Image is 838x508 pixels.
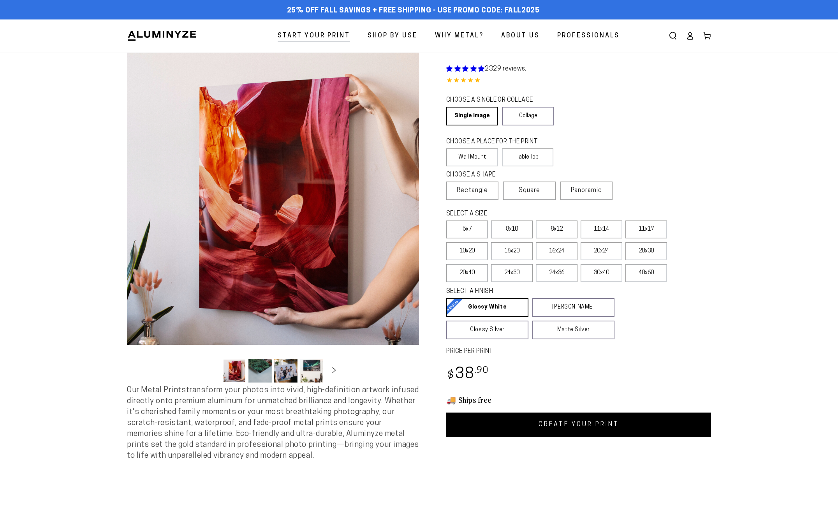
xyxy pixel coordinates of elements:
[446,171,548,180] legend: CHOOSE A SHAPE
[446,395,711,405] h3: 🚚 Ships free
[446,138,546,146] legend: CHOOSE A PLACE FOR THE PRINT
[127,53,419,385] media-gallery: Gallery Viewer
[581,242,622,260] label: 20x24
[446,298,528,317] a: Glossy White
[664,27,681,44] summary: Search our site
[446,242,488,260] label: 10x20
[447,370,454,381] span: $
[446,210,602,219] legend: SELECT A SIZE
[278,30,350,42] span: Start Your Print
[625,242,667,260] label: 20x30
[501,30,540,42] span: About Us
[536,220,577,238] label: 8x12
[551,26,625,46] a: Professionals
[300,359,323,383] button: Load image 4 in gallery view
[223,359,246,383] button: Load image 1 in gallery view
[495,26,546,46] a: About Us
[502,148,554,166] label: Table Top
[446,321,528,339] a: Glossy Silver
[446,76,711,87] div: 4.85 out of 5.0 stars
[362,26,423,46] a: Shop By Use
[502,107,554,125] a: Collage
[446,148,498,166] label: Wall Mount
[127,386,419,460] span: Our Metal Prints transform your photos into vivid, high-definition artwork infused directly onto ...
[446,413,711,437] a: CREATE YOUR PRINT
[536,242,577,260] label: 16x24
[287,7,540,15] span: 25% off FALL Savings + Free Shipping - Use Promo Code: FALL2025
[446,347,711,356] label: PRICE PER PRINT
[491,264,533,282] label: 24x30
[491,220,533,238] label: 8x10
[446,96,547,105] legend: CHOOSE A SINGLE OR COLLAGE
[127,30,197,42] img: Aluminyze
[248,359,272,383] button: Load image 2 in gallery view
[491,242,533,260] label: 16x20
[446,264,488,282] label: 20x40
[571,187,602,194] span: Panoramic
[446,107,498,125] a: Single Image
[625,220,667,238] label: 11x17
[519,186,540,195] span: Square
[203,362,220,379] button: Slide left
[536,264,577,282] label: 24x36
[581,264,622,282] label: 30x40
[457,186,488,195] span: Rectangle
[446,367,489,382] bdi: 38
[368,30,417,42] span: Shop By Use
[532,298,614,317] a: [PERSON_NAME]
[446,220,488,238] label: 5x7
[446,287,596,296] legend: SELECT A FINISH
[532,321,614,339] a: Matte Silver
[326,362,343,379] button: Slide right
[429,26,489,46] a: Why Metal?
[581,220,622,238] label: 11x14
[475,366,489,375] sup: .90
[625,264,667,282] label: 40x60
[435,30,484,42] span: Why Metal?
[274,359,298,383] button: Load image 3 in gallery view
[557,30,620,42] span: Professionals
[272,26,356,46] a: Start Your Print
